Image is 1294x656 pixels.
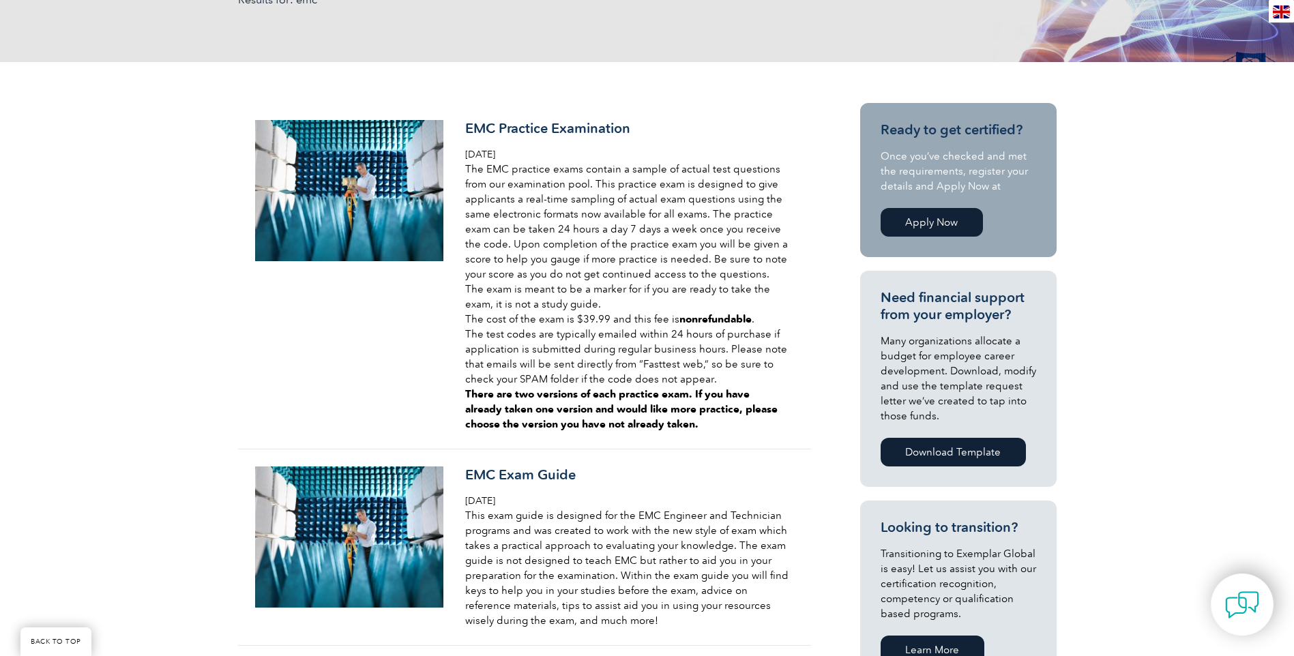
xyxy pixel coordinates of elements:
img: contact-chat.png [1225,588,1259,622]
a: Download Template [881,438,1026,466]
span: [DATE] [465,149,495,160]
p: This exam guide is designed for the EMC Engineer and Technician programs and was created to work ... [465,508,789,628]
h3: EMC Exam Guide [465,466,789,483]
h3: Ready to get certified? [881,121,1036,138]
a: BACK TO TOP [20,627,91,656]
h3: Need financial support from your employer? [881,289,1036,323]
img: en [1273,5,1290,18]
p: The EMC practice exams contain a sample of actual test questions from our examination pool. This ... [465,162,789,387]
span: [DATE] [465,495,495,507]
strong: nonrefundable [679,313,752,325]
a: EMC Practice Examination [DATE] The EMC practice exams contain a sample of actual test questions ... [238,103,811,449]
a: EMC Exam Guide [DATE] This exam guide is designed for the EMC Engineer and Technician programs an... [238,449,811,646]
h3: EMC Practice Examination [465,120,789,137]
p: Transitioning to Exemplar Global is easy! Let us assist you with our certification recognition, c... [881,546,1036,621]
strong: There are two versions of each practice exam. If you have already taken one version and would lik... [465,388,778,430]
a: Apply Now [881,208,983,237]
h3: Looking to transition? [881,519,1036,536]
p: Many organizations allocate a budget for employee career development. Download, modify and use th... [881,333,1036,423]
img: E8ATEM-300x225.jpg [255,120,444,261]
img: E8ATEM-300x225.jpg [255,466,444,608]
p: Once you’ve checked and met the requirements, register your details and Apply Now at [881,149,1036,194]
